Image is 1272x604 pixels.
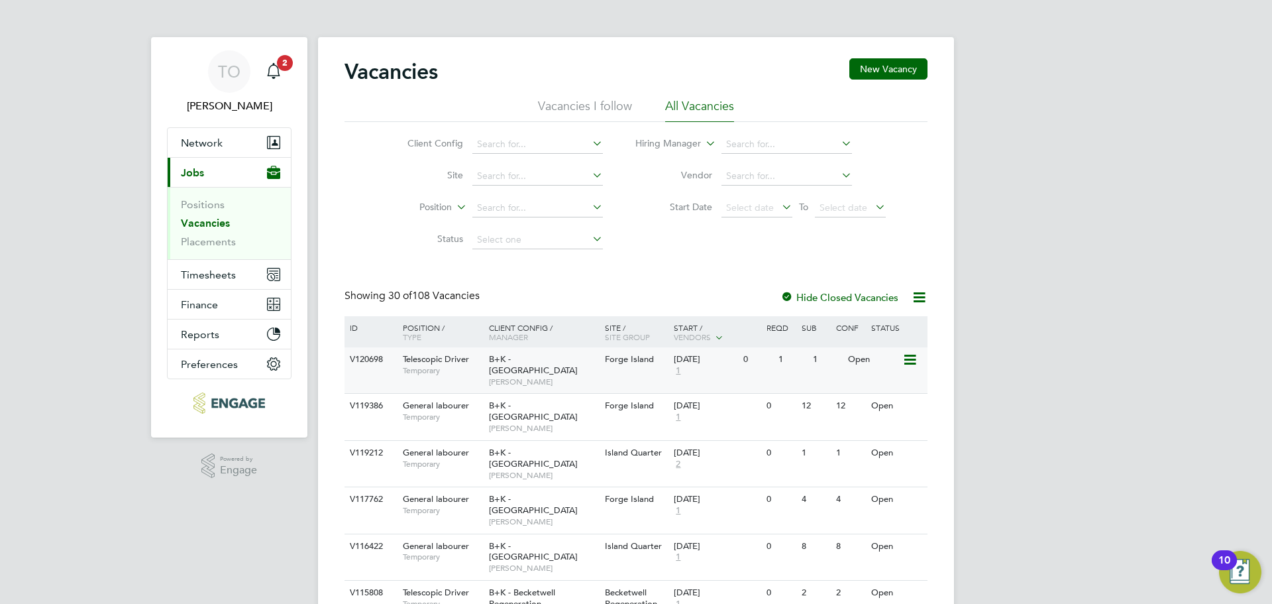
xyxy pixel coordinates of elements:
[489,423,598,434] span: [PERSON_NAME]
[674,587,760,599] div: [DATE]
[763,394,798,418] div: 0
[798,316,833,339] div: Sub
[833,316,867,339] div: Conf
[388,289,412,302] span: 30 of
[602,316,671,348] div: Site /
[181,358,238,371] span: Preferences
[168,260,291,289] button: Timesheets
[489,516,598,527] span: [PERSON_NAME]
[763,487,798,512] div: 0
[674,332,711,342] span: Vendors
[344,289,482,303] div: Showing
[489,470,598,481] span: [PERSON_NAME]
[674,459,682,470] span: 2
[403,552,482,562] span: Temporary
[167,393,291,414] a: Go to home page
[220,465,257,476] span: Engage
[674,400,760,412] div: [DATE]
[674,412,682,423] span: 1
[151,37,307,438] nav: Main navigation
[538,98,632,122] li: Vacancies I follow
[868,441,926,465] div: Open
[833,487,867,512] div: 4
[387,137,463,149] label: Client Config
[486,316,602,348] div: Client Config /
[763,441,798,465] div: 0
[674,505,682,516] span: 1
[798,441,833,465] div: 1
[168,187,291,259] div: Jobs
[489,563,598,574] span: [PERSON_NAME]
[763,534,798,559] div: 0
[346,441,393,465] div: V119212
[1219,551,1261,593] button: Open Resource Center, 10 new notifications
[674,494,760,505] div: [DATE]
[167,98,291,114] span: Tom O'Connor
[636,201,712,213] label: Start Date
[472,199,603,217] input: Search for...
[636,169,712,181] label: Vendor
[489,540,578,563] span: B+K - [GEOGRAPHIC_DATA]
[849,58,927,80] button: New Vacancy
[346,487,393,512] div: V117762
[376,201,452,214] label: Position
[403,447,469,458] span: General labourer
[833,534,867,559] div: 8
[798,534,833,559] div: 8
[674,354,737,365] div: [DATE]
[388,289,480,302] span: 108 Vacancies
[763,316,798,339] div: Reqd
[168,158,291,187] button: Jobs
[489,332,528,342] span: Manager
[674,365,682,377] span: 1
[181,235,236,248] a: Placements
[181,166,204,179] span: Jobs
[387,169,463,181] label: Site
[605,353,654,365] span: Forge Island
[346,534,393,559] div: V116422
[403,587,469,598] span: Telescopic Driver
[489,377,598,387] span: [PERSON_NAME]
[798,487,833,512] div: 4
[605,400,654,411] span: Forge Island
[403,505,482,516] span: Temporary
[181,298,218,311] span: Finance
[674,552,682,563] span: 1
[168,320,291,349] button: Reports
[674,448,760,459] div: [DATE]
[472,167,603,186] input: Search for...
[472,135,603,154] input: Search for...
[605,332,650,342] span: Site Group
[775,347,810,372] div: 1
[403,493,469,505] span: General labourer
[489,447,578,469] span: B+K - [GEOGRAPHIC_DATA]
[403,412,482,422] span: Temporary
[795,198,812,215] span: To
[181,328,219,341] span: Reports
[403,459,482,469] span: Temporary
[387,233,463,245] label: Status
[833,394,867,418] div: 12
[277,55,293,71] span: 2
[168,128,291,157] button: Network
[181,217,230,229] a: Vacancies
[820,202,867,213] span: Select date
[798,394,833,418] div: 12
[1218,560,1230,577] div: 10
[220,453,257,465] span: Powered by
[168,290,291,319] button: Finance
[403,400,469,411] span: General labourer
[181,198,225,211] a: Positions
[868,534,926,559] div: Open
[780,291,898,304] label: Hide Closed Vacancies
[605,540,662,552] span: Island Quarter
[403,332,421,342] span: Type
[721,167,852,186] input: Search for...
[674,541,760,552] div: [DATE]
[810,347,844,372] div: 1
[193,393,264,414] img: bandk-logo-retina.png
[670,316,763,349] div: Start /
[845,347,902,372] div: Open
[403,353,469,365] span: Telescopic Driver
[218,63,240,80] span: TO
